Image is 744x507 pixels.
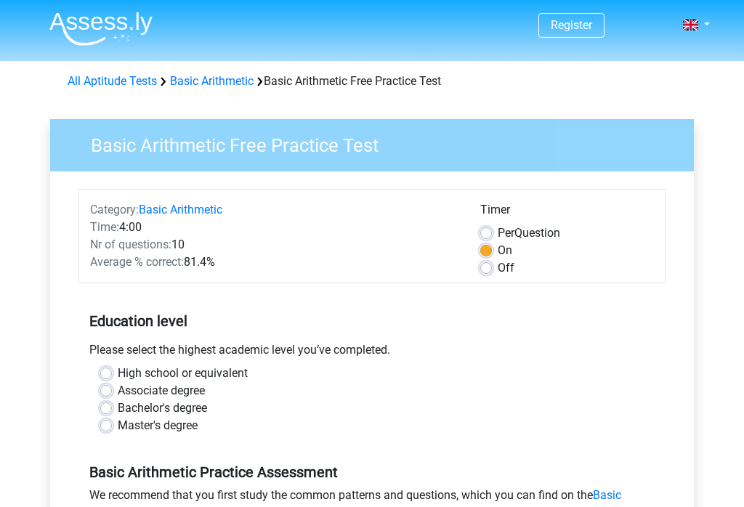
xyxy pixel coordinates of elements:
label: Bachelor's degree [118,399,207,417]
div: 10 [79,236,469,253]
label: Associate degree [118,382,205,399]
div: 81.4% [79,253,469,271]
span: Nr of questions: [90,238,171,251]
a: Basic Arithmetic [139,203,222,216]
label: Question [498,224,560,242]
h5: Education level [89,307,655,336]
h5: Basic Arithmetic Practice Assessment [89,463,655,481]
a: All Aptitude Tests [68,74,157,88]
label: Off [498,259,514,277]
div: Timer [480,201,654,224]
a: Basic Arithmetic [170,74,254,88]
span: Per [498,226,514,240]
div: Basic Arithmetic Free Practice Test [62,73,682,90]
img: Assessly [49,12,153,46]
div: 4:00 [79,219,469,236]
span: Category: [90,203,139,216]
a: Register [551,18,592,32]
span: Average % correct: [90,255,184,269]
h3: Basic Arithmetic Free Practice Test [73,129,683,157]
label: On [498,242,512,259]
div: Please select the highest academic level you’ve completed. [78,341,666,365]
label: High school or equivalent [118,365,248,382]
span: Time: [90,220,119,234]
label: Master's degree [118,417,198,434]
